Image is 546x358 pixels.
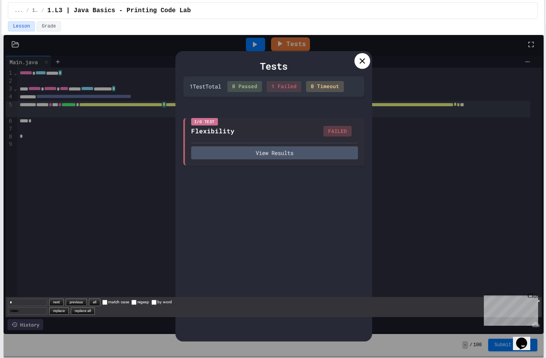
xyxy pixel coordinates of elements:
[66,299,87,306] button: previous
[8,21,35,31] button: Lesson
[26,7,29,14] span: /
[102,300,129,304] label: match case
[8,307,47,315] input: Replace
[306,81,344,92] div: 0 Timeout
[49,307,69,315] button: replace
[227,81,262,92] div: 0 Passed
[15,7,23,14] span: ...
[47,6,191,15] span: 1.L3 | Java Basics - Printing Code Lab
[131,300,149,304] label: regexp
[323,126,352,137] div: FAILED
[191,126,234,136] div: Flexibility
[41,7,44,14] span: /
[89,299,100,306] button: all
[513,327,538,350] iframe: chat widget
[49,299,64,306] button: next
[267,81,301,92] div: 1 Failed
[537,297,540,304] button: close
[191,118,218,125] div: I/O Test
[190,82,221,90] div: 1 Test Total
[183,59,364,73] div: Tests
[71,307,95,315] button: replace all
[3,3,54,50] div: Chat with us now!Close
[191,146,358,159] button: View Results
[8,299,47,306] input: Find
[151,300,172,304] label: by word
[32,7,38,14] span: 1.0 | Graded Labs
[37,21,61,31] button: Grade
[481,292,538,326] iframe: chat widget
